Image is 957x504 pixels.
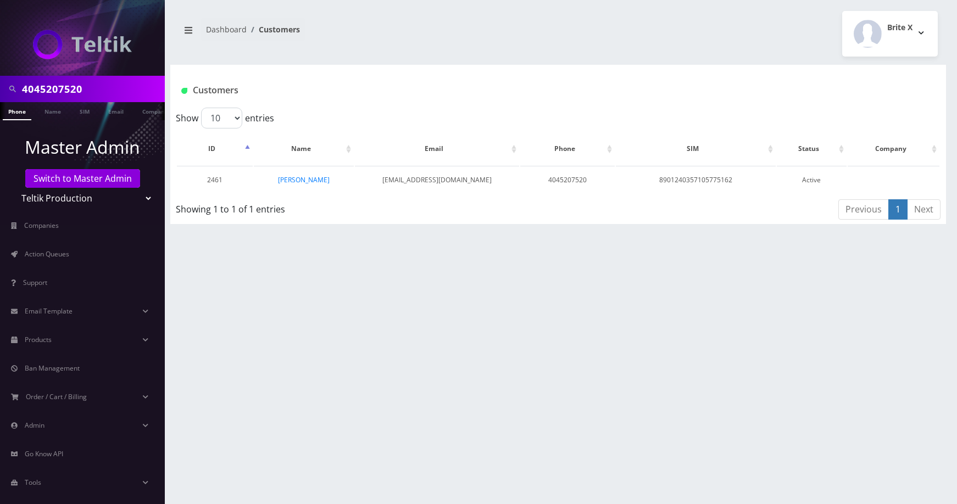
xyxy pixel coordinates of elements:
span: Go Know API [25,449,63,458]
th: Phone: activate to sort column ascending [520,133,615,165]
a: [PERSON_NAME] [278,175,330,184]
th: Email: activate to sort column ascending [355,133,519,165]
a: Switch to Master Admin [25,169,140,188]
a: Previous [838,199,889,220]
span: Order / Cart / Billing [26,392,87,401]
span: Action Queues [25,249,69,259]
span: Admin [25,421,44,430]
th: Status: activate to sort column ascending [777,133,847,165]
a: Dashboard [206,24,247,35]
span: Companies [24,221,59,230]
span: Ban Management [25,363,80,373]
th: Name: activate to sort column ascending [254,133,354,165]
span: Support [23,278,47,287]
td: [EMAIL_ADDRESS][DOMAIN_NAME] [355,166,519,194]
span: Tools [25,478,41,487]
label: Show entries [176,108,274,128]
th: SIM: activate to sort column ascending [616,133,776,165]
h2: Brite X [887,23,913,32]
h1: Customers [181,85,806,96]
a: Name [39,102,66,119]
td: Active [777,166,847,194]
a: Phone [3,102,31,120]
select: Showentries [201,108,242,128]
td: 2461 [177,166,253,194]
div: Showing 1 to 1 of 1 entries [176,198,486,216]
a: Company [137,102,174,119]
th: Company: activate to sort column ascending [848,133,940,165]
li: Customers [247,24,300,35]
a: SIM [74,102,95,119]
a: Email [103,102,129,119]
span: Email Template [25,306,73,316]
a: 1 [888,199,908,220]
nav: breadcrumb [179,18,550,49]
span: Products [25,335,52,344]
a: Next [907,199,941,220]
img: Teltik Production [33,30,132,59]
th: ID: activate to sort column descending [177,133,253,165]
input: Search in Company [22,79,162,99]
button: Brite X [842,11,938,57]
td: 8901240357105775162 [616,166,776,194]
td: 4045207520 [520,166,615,194]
